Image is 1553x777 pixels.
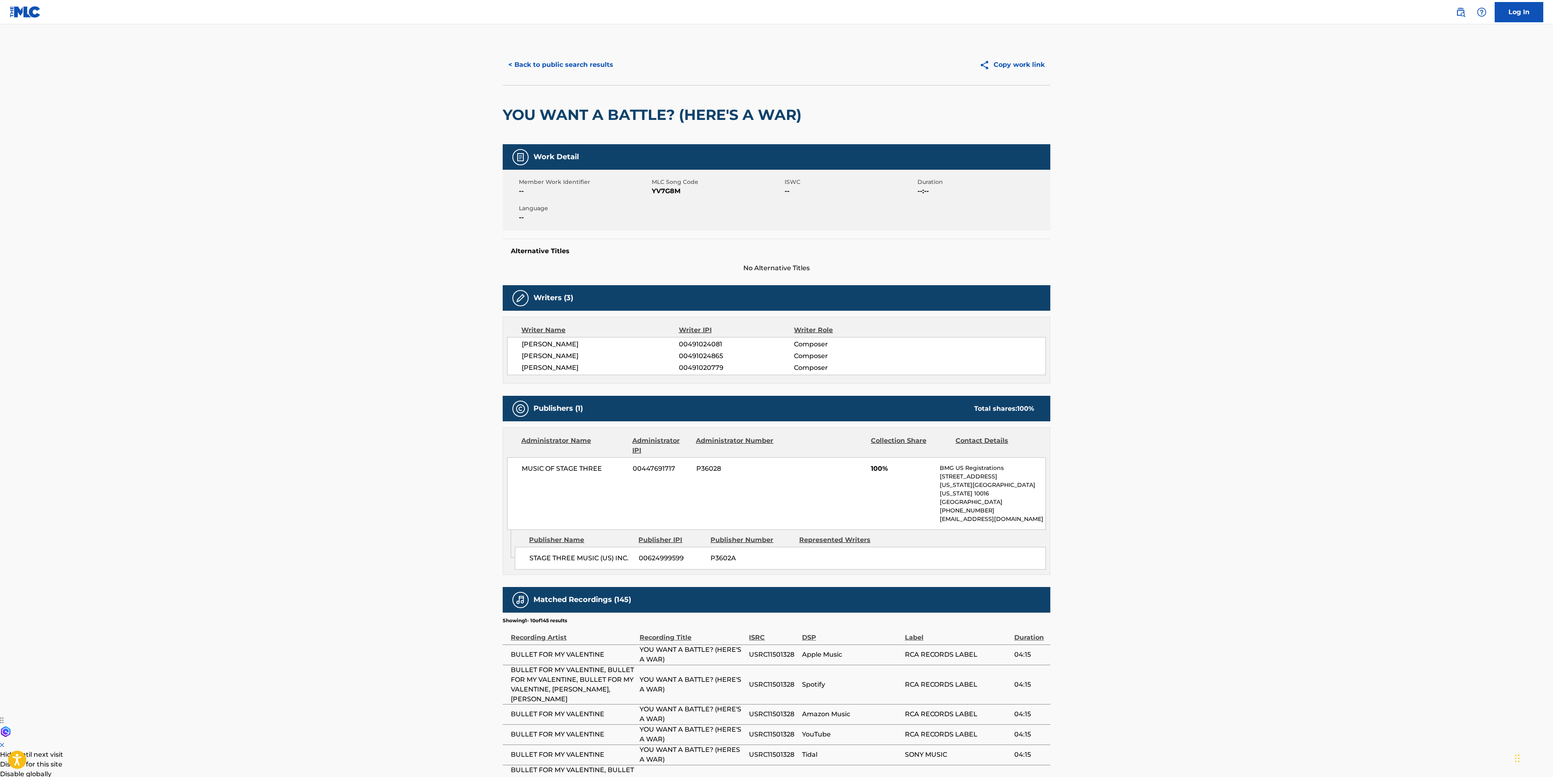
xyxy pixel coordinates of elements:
[749,709,798,719] span: USRC11501328
[710,553,793,563] span: P3602A
[1474,4,1490,20] div: Help
[1014,624,1046,643] div: Duration
[905,650,1010,660] span: RCA RECORDS LABEL
[917,178,1048,186] span: Duration
[521,436,626,455] div: Administrator Name
[802,709,901,719] span: Amazon Music
[905,709,1010,719] span: RCA RECORDS LABEL
[503,617,567,624] p: Showing 1 - 10 of 145 results
[640,704,745,724] span: YOU WANT A BATTLE? (HERE'S A WAR)
[940,498,1045,506] p: [GEOGRAPHIC_DATA]
[511,650,636,660] span: BULLET FOR MY VALENTINE
[794,363,899,373] span: Composer
[639,553,704,563] span: 00624999599
[529,553,633,563] span: STAGE THREE MUSIC (US) INC.
[503,106,806,124] h2: YOU WANT A BATTLE? (HERE'S A WAR)
[940,506,1045,515] p: [PHONE_NUMBER]
[511,624,636,643] div: Recording Artist
[979,60,994,70] img: Copy work link
[794,351,899,361] span: Composer
[871,436,949,455] div: Collection Share
[10,6,41,18] img: MLC Logo
[1017,405,1034,412] span: 100 %
[511,247,1042,255] h5: Alternative Titles
[522,339,679,349] span: [PERSON_NAME]
[905,680,1010,689] span: RCA RECORDS LABEL
[638,535,704,545] div: Publisher IPI
[799,535,882,545] div: Represented Writers
[940,481,1045,498] p: [US_STATE][GEOGRAPHIC_DATA][US_STATE] 10016
[652,186,783,196] span: YV7G8M
[696,436,774,455] div: Administrator Number
[511,709,636,719] span: BULLET FOR MY VALENTINE
[519,186,650,196] span: --
[1453,4,1469,20] a: Public Search
[519,178,650,186] span: Member Work Identifier
[794,325,899,335] div: Writer Role
[940,515,1045,523] p: [EMAIL_ADDRESS][DOMAIN_NAME]
[1456,7,1466,17] img: search
[503,263,1050,273] span: No Alternative Titles
[516,595,525,605] img: Matched Recordings
[652,178,783,186] span: MLC Song Code
[503,55,619,75] button: < Back to public search results
[679,339,794,349] span: 00491024081
[974,55,1050,75] button: Copy work link
[516,293,525,303] img: Writers
[511,665,636,704] span: BULLET FOR MY VALENTINE, BULLET FOR MY VALENTINE, BULLET FOR MY VALENTINE, [PERSON_NAME], [PERSON...
[710,535,793,545] div: Publisher Number
[785,178,915,186] span: ISWC
[679,351,794,361] span: 00491024865
[632,436,690,455] div: Administrator IPI
[1515,746,1520,771] div: Drag
[679,325,794,335] div: Writer IPI
[533,293,573,303] h5: Writers (3)
[1512,738,1553,777] iframe: Chat Widget
[802,624,901,643] div: DSP
[529,535,632,545] div: Publisher Name
[940,464,1045,472] p: BMG US Registrations
[785,186,915,196] span: --
[640,645,745,664] span: YOU WANT A BATTLE? (HERE'S A WAR)
[533,595,631,604] h5: Matched Recordings (145)
[522,363,679,373] span: [PERSON_NAME]
[519,213,650,222] span: --
[533,152,579,162] h5: Work Detail
[533,404,583,413] h5: Publishers (1)
[516,152,525,162] img: Work Detail
[749,650,798,660] span: USRC11501328
[1495,2,1543,22] a: Log In
[956,436,1034,455] div: Contact Details
[871,464,934,474] span: 100%
[749,680,798,689] span: USRC11501328
[749,624,798,643] div: ISRC
[522,351,679,361] span: [PERSON_NAME]
[519,204,650,213] span: Language
[905,624,1010,643] div: Label
[516,404,525,414] img: Publishers
[696,464,775,474] span: P36028
[640,624,745,643] div: Recording Title
[794,339,899,349] span: Composer
[1014,709,1046,719] span: 04:15
[1014,650,1046,660] span: 04:15
[521,325,679,335] div: Writer Name
[1014,680,1046,689] span: 04:15
[1477,7,1487,17] img: help
[802,680,901,689] span: Spotify
[802,650,901,660] span: Apple Music
[679,363,794,373] span: 00491020779
[633,464,690,474] span: 00447691717
[917,186,1048,196] span: --:--
[974,404,1034,414] div: Total shares:
[522,464,627,474] span: MUSIC OF STAGE THREE
[940,472,1045,481] p: [STREET_ADDRESS]
[640,675,745,694] span: YOU WANT A BATTLE? (HERE'S A WAR)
